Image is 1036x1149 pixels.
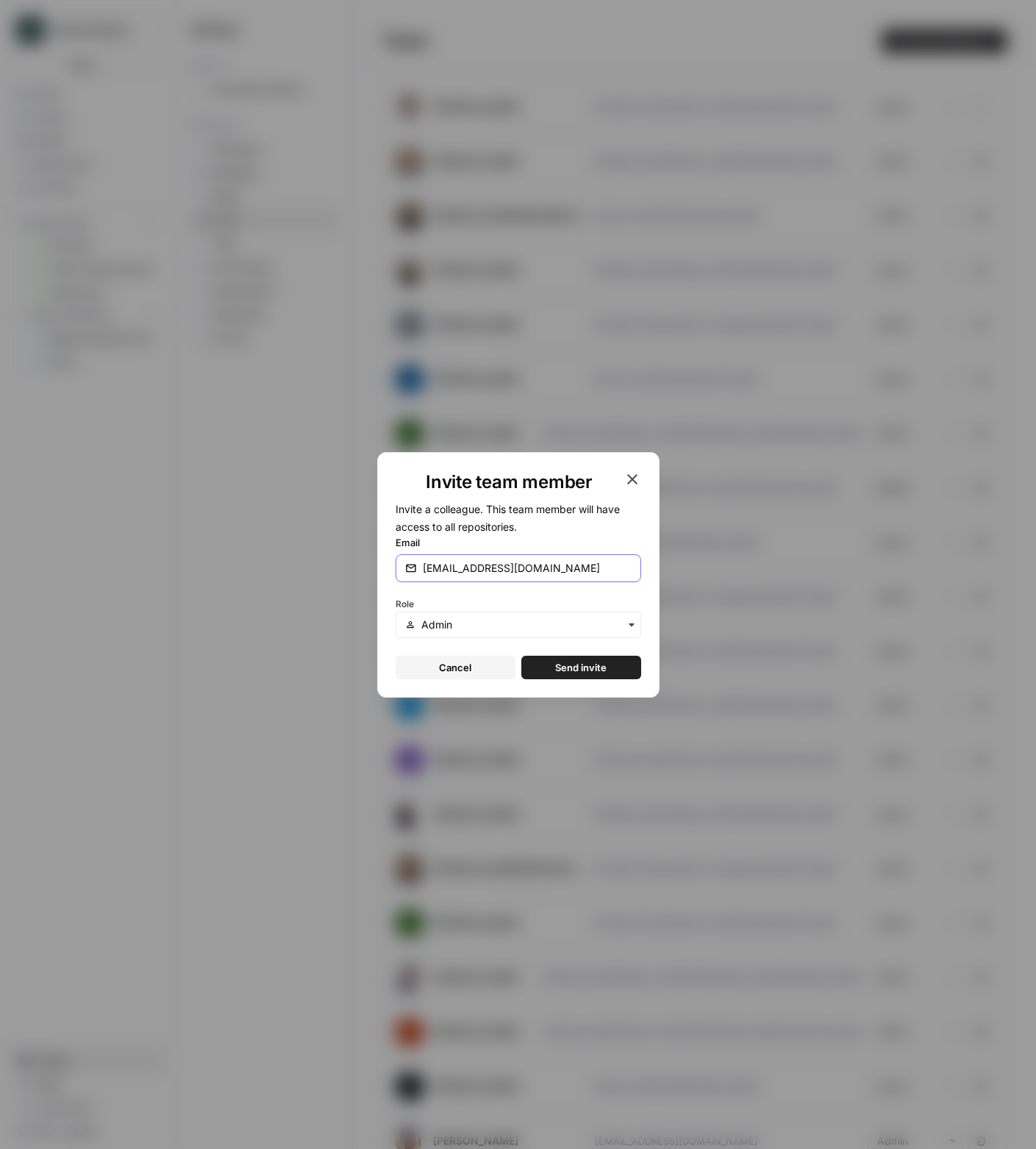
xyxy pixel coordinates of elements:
input: Admin [421,618,631,632]
input: email@company.com [423,561,632,576]
span: Send invite [555,660,607,675]
span: Cancel [439,660,471,675]
span: Role [396,598,414,609]
button: Cancel [396,656,515,679]
label: Email [396,535,641,550]
span: Invite a colleague. This team member will have access to all repositories. [396,503,620,533]
h1: Invite team member [396,470,624,494]
button: Send invite [521,656,641,679]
